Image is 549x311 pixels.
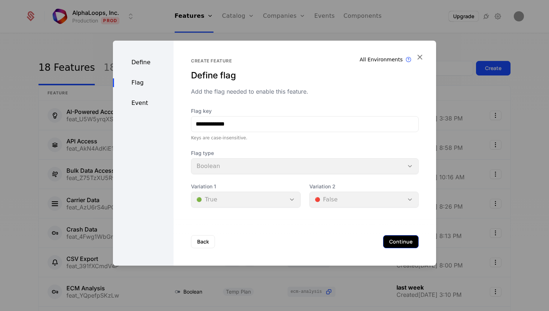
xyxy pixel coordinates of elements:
[191,135,419,141] div: Keys are case-insensitive.
[191,58,419,64] div: Create feature
[309,183,419,190] span: Variation 2
[191,70,419,81] div: Define flag
[191,107,419,115] label: Flag key
[113,99,174,107] div: Event
[191,150,419,157] span: Flag type
[113,78,174,87] div: Flag
[191,183,300,190] span: Variation 1
[113,58,174,67] div: Define
[191,87,419,96] div: Add the flag needed to enable this feature.
[191,235,215,248] button: Back
[383,235,419,248] button: Continue
[360,56,403,63] div: All Environments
